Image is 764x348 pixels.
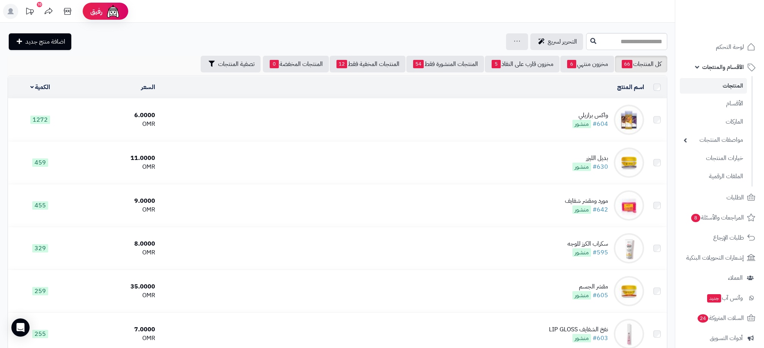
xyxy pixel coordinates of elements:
a: خيارات المنتجات [680,150,747,166]
a: المنتجات المخفية فقط12 [330,56,406,72]
a: مواصفات المنتجات [680,132,747,148]
div: 35.0000 [75,282,155,291]
a: وآتس آبجديد [680,289,759,307]
a: #604 [593,119,608,129]
div: OMR [75,205,155,214]
div: نفخ الشفايف LIP GLOSS [549,325,608,334]
span: طلبات الإرجاع [713,232,744,243]
span: اضافة منتج جديد [25,37,65,46]
img: بديل الليزر [614,147,644,178]
div: 8.0000 [75,240,155,248]
div: Open Intercom Messenger [11,318,30,337]
div: واكس برازيلي [572,111,608,120]
a: الطلبات [680,188,759,207]
button: تصفية المنتجات [201,56,261,72]
span: 259 [32,287,48,295]
span: منشور [572,163,591,171]
span: 1272 [30,116,50,124]
div: 10 [37,2,42,7]
span: 12 [336,60,347,68]
a: طلبات الإرجاع [680,229,759,247]
div: 9.0000 [75,197,155,205]
span: تصفية المنتجات [218,60,255,69]
span: 6 [567,60,576,68]
a: السلات المتروكة24 [680,309,759,327]
a: تحديثات المنصة [20,4,39,21]
a: الأقسام [680,96,747,112]
div: OMR [75,248,155,257]
span: 5 [492,60,501,68]
a: #605 [593,291,608,300]
a: السعر [141,83,155,92]
span: التحرير لسريع [548,37,577,46]
span: 255 [32,330,48,338]
span: لوحة التحكم [716,42,744,52]
a: أدوات التسويق [680,329,759,347]
span: 0 [270,60,279,68]
span: المراجعات والأسئلة [690,212,744,223]
a: إشعارات التحويلات البنكية [680,249,759,267]
div: OMR [75,334,155,343]
a: الملفات الرقمية [680,168,747,185]
a: المنتجات المخفضة0 [263,56,329,72]
div: 7.0000 [75,325,155,334]
a: كل المنتجات66 [615,56,667,72]
span: منشور [572,291,591,299]
a: الماركات [680,114,747,130]
a: اضافة منتج جديد [9,33,71,50]
div: بديل الليزر [572,154,608,163]
img: واكس برازيلي [614,105,644,135]
div: مقشر الجسم [572,282,608,291]
a: لوحة التحكم [680,38,759,56]
span: 54 [413,60,424,68]
a: المنتجات المنشورة فقط54 [406,56,484,72]
span: السلات المتروكة [697,313,744,323]
span: منشور [572,120,591,128]
span: الطلبات [726,192,744,203]
a: المنتجات [680,78,747,94]
span: 66 [622,60,632,68]
a: #630 [593,162,608,171]
div: 6.0000 [75,111,155,120]
a: #595 [593,248,608,257]
img: مقشر الجسم [614,276,644,306]
span: العملاء [728,273,743,283]
span: 24 [698,314,708,323]
a: مخزون منتهي6 [560,56,614,72]
a: العملاء [680,269,759,287]
span: منشور [572,248,591,257]
div: OMR [75,291,155,300]
a: المراجعات والأسئلة8 [680,208,759,227]
a: التحرير لسريع [530,33,583,50]
img: مورد ومقشر شفايف [614,190,644,221]
span: إشعارات التحويلات البنكية [686,252,744,263]
span: وآتس آب [706,293,743,303]
div: سكراب الكرز للوجه [567,240,608,248]
div: OMR [75,163,155,171]
span: الأقسام والمنتجات [702,62,744,72]
div: مورد ومقشر شفايف [565,197,608,205]
span: منشور [572,205,591,214]
a: #603 [593,334,608,343]
span: جديد [707,294,721,303]
span: 8 [691,214,700,222]
span: 455 [32,201,48,210]
img: ai-face.png [105,4,121,19]
span: أدوات التسويق [710,333,743,343]
a: الكمية [30,83,50,92]
a: اسم المنتج [617,83,644,92]
img: logo-2.png [712,21,757,37]
img: سكراب الكرز للوجه [614,233,644,263]
span: 459 [32,158,48,167]
div: 11.0000 [75,154,155,163]
a: #642 [593,205,608,214]
div: OMR [75,120,155,129]
span: منشور [572,334,591,342]
a: مخزون قارب على النفاذ5 [485,56,560,72]
span: رفيق [90,7,102,16]
span: 329 [32,244,48,252]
